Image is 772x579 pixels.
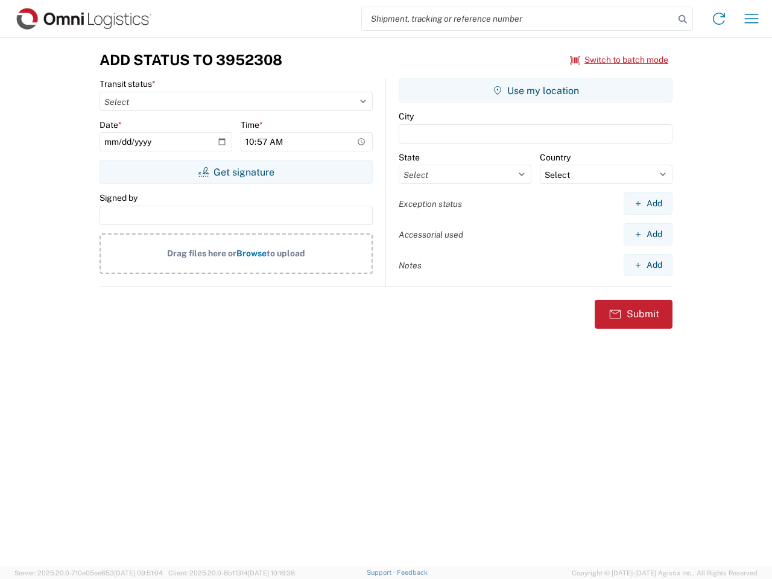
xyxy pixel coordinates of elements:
[570,50,668,70] button: Switch to batch mode
[167,248,236,258] span: Drag files here or
[399,198,462,209] label: Exception status
[399,78,672,103] button: Use my location
[267,248,305,258] span: to upload
[399,229,463,240] label: Accessorial used
[624,192,672,215] button: Add
[248,569,295,577] span: [DATE] 10:16:38
[362,7,674,30] input: Shipment, tracking or reference number
[168,569,295,577] span: Client: 2025.20.0-8b113f4
[399,111,414,122] label: City
[100,160,373,184] button: Get signature
[624,254,672,276] button: Add
[100,192,138,203] label: Signed by
[399,260,422,271] label: Notes
[241,119,263,130] label: Time
[114,569,163,577] span: [DATE] 09:51:04
[540,152,571,163] label: Country
[100,119,122,130] label: Date
[595,300,672,329] button: Submit
[572,568,758,578] span: Copyright © [DATE]-[DATE] Agistix Inc., All Rights Reserved
[100,51,282,69] h3: Add Status to 3952308
[399,152,420,163] label: State
[14,569,163,577] span: Server: 2025.20.0-710e05ee653
[100,78,156,89] label: Transit status
[367,569,397,576] a: Support
[236,248,267,258] span: Browse
[397,569,428,576] a: Feedback
[624,223,672,245] button: Add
